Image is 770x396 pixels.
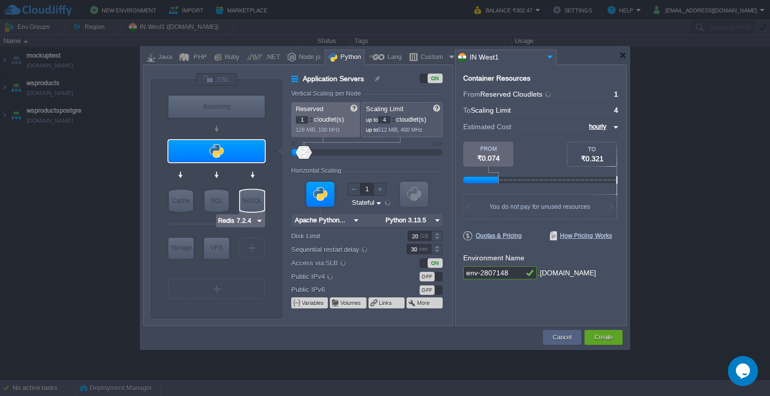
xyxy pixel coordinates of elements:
[168,140,265,162] div: Application Servers
[595,332,613,342] button: Create
[205,190,229,212] div: SQL Databases
[168,96,265,118] div: Load Balancer
[419,244,430,254] div: sec
[291,271,393,282] label: Public IPv4
[296,127,340,133] span: 128 MiB, 100 MHz
[296,50,321,65] div: Node.js
[581,155,604,163] span: ₹0.321
[291,90,363,97] div: Vertical Scaling per Node
[538,266,596,280] div: .[DOMAIN_NAME]
[378,127,423,133] span: 512 MiB, 400 MHz
[366,113,439,124] p: cloudlet(s)
[302,299,325,307] button: Variables
[428,74,443,83] div: ON
[155,50,172,65] div: Java
[240,190,264,212] div: NoSQL
[463,254,524,262] label: Environment Name
[428,258,443,268] div: ON
[291,231,393,241] label: Disk Limit
[168,279,265,299] div: Create New Layer
[296,113,356,124] p: cloudlet(s)
[420,272,435,281] div: OFF
[567,146,617,152] div: TO
[168,96,265,118] div: Balancing
[463,90,480,98] span: From
[291,244,393,255] label: Sequential restart delay
[291,284,393,295] label: Public IPv6
[728,356,760,386] iframe: chat widget
[418,50,447,65] div: Custom
[222,50,240,65] div: Ruby
[340,299,362,307] button: Volumes
[480,90,552,98] span: Reserved Cloudlets
[463,106,471,114] span: To
[291,167,344,174] div: Horizontal Scaling
[420,285,435,295] div: OFF
[366,117,378,123] span: up to
[471,106,511,114] span: Scaling Limit
[420,231,430,241] div: GB
[168,238,194,258] div: Storage
[366,105,404,113] span: Scaling Limit
[550,231,612,240] span: How Pricing Works
[366,127,378,133] span: up to
[463,146,513,152] div: FROM
[204,238,229,258] div: VPS
[614,106,618,114] span: 4
[204,238,229,259] div: Elastic VPS
[296,105,323,113] span: Reserved
[477,154,500,162] span: ₹0.074
[292,141,295,147] div: 0
[169,190,193,212] div: Cache
[190,50,207,65] div: PHP
[262,50,280,65] div: .NET
[384,50,402,65] div: Lang
[240,238,265,258] div: Create New Layer
[463,231,522,240] span: Quotas & Pricing
[614,90,618,98] span: 1
[291,257,393,268] label: Access via SLB
[553,332,571,342] button: Cancel
[379,299,393,307] button: Links
[417,299,431,307] button: More
[463,75,530,82] div: Container Resources
[463,121,511,132] span: Estimated Cost
[337,50,361,65] div: Python
[205,190,229,212] div: SQL
[433,141,442,147] div: 512
[168,238,194,259] div: Storage Containers
[240,190,264,212] div: NoSQL Databases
